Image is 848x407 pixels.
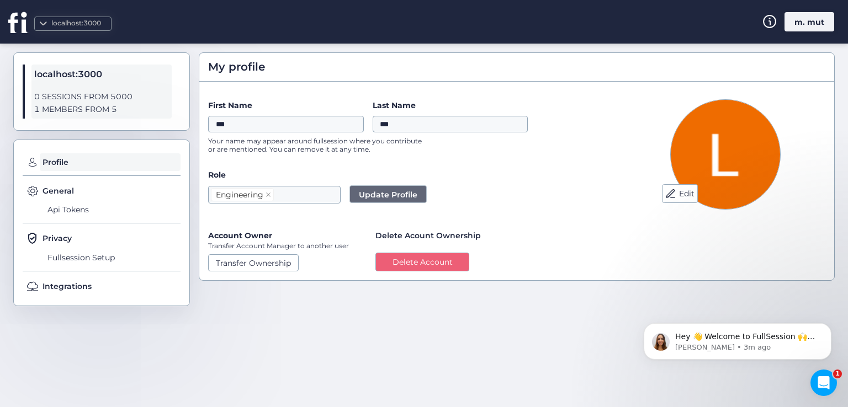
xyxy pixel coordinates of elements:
[40,153,181,171] span: Profile
[16,208,205,240] div: Enhancing Session Insights With Custom Events
[34,103,169,116] span: 1 MEMBERS FROM 5
[22,78,199,97] p: Hi mut 👋
[359,189,417,201] span: Update Profile
[23,297,185,309] div: FS.identify - Identifying users
[16,182,205,204] button: Search for help
[810,369,837,396] iframe: Intercom live chat
[208,137,429,153] p: Your name may appear around fullsession where you contribute or are mentioned. You can remove it ...
[43,232,72,244] span: Privacy
[662,184,698,203] button: Edit
[349,185,427,203] button: Update Profile
[208,58,265,76] span: My profile
[22,97,199,116] p: How can we help?
[45,249,181,266] span: Fullsession Setup
[22,21,40,39] img: logo
[11,130,210,172] div: Send us a messageWe will reply as soon as we can
[34,67,169,82] span: localhost:3000
[23,213,185,236] div: Enhancing Session Insights With Custom Events
[23,188,89,199] span: Search for help
[208,231,272,240] label: Account Owner
[147,306,221,350] button: Help
[375,229,481,242] span: Delete Acount Ownership
[208,254,299,271] button: Transfer Ownership
[375,253,469,271] button: Delete Account
[670,99,781,210] img: Avatar Picture
[34,90,169,103] span: 0 SESSIONS FROM 5000
[208,169,608,181] label: Role
[45,201,181,219] span: Api Tokens
[216,189,263,201] div: Engineering
[23,245,185,256] div: How to use FullSession
[49,18,104,29] div: localhost:3000
[23,265,185,288] div: Leveraging Funnels and Event Tracking with FullSession
[23,151,184,162] div: We will reply as soon as we can
[373,99,528,111] label: Last Name
[833,369,842,378] span: 1
[190,18,210,38] div: Close
[92,333,130,341] span: Messages
[627,300,848,377] iframe: Intercom notifications message
[16,240,205,261] div: How to use FullSession
[23,139,184,151] div: Send us a message
[16,293,205,313] div: FS.identify - Identifying users
[211,188,274,201] nz-select-item: Engineering
[16,261,205,293] div: Leveraging Funnels and Event Tracking with FullSession
[24,333,49,341] span: Home
[73,306,147,350] button: Messages
[175,333,193,341] span: Help
[208,99,364,111] label: First Name
[208,242,349,250] p: Transfer Account Manager to another user
[785,12,834,31] div: m. mut
[43,280,92,292] span: Integrations
[160,18,182,40] img: Profile image for Hamed
[43,185,74,197] span: General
